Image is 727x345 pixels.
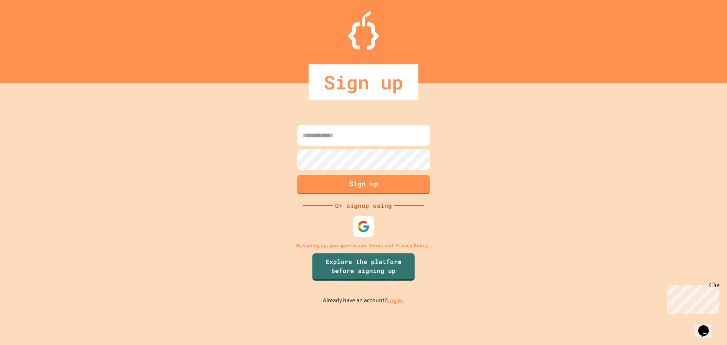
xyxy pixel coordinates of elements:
a: Privacy Policy [395,242,428,250]
div: Chat with us now!Close [3,3,52,48]
p: By signing up, you agree to our and . [296,242,431,250]
a: Terms [369,242,383,250]
a: Explore the platform before signing up [312,253,415,281]
div: Sign up [309,64,418,100]
img: Logo.svg [348,11,379,50]
button: Sign up [297,175,430,194]
img: google-icon.svg [357,220,370,233]
div: Or signup using [333,201,394,210]
iframe: chat widget [695,315,719,337]
a: Log in. [387,297,404,304]
iframe: chat widget [664,282,719,314]
p: Already have an account? [323,296,404,305]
